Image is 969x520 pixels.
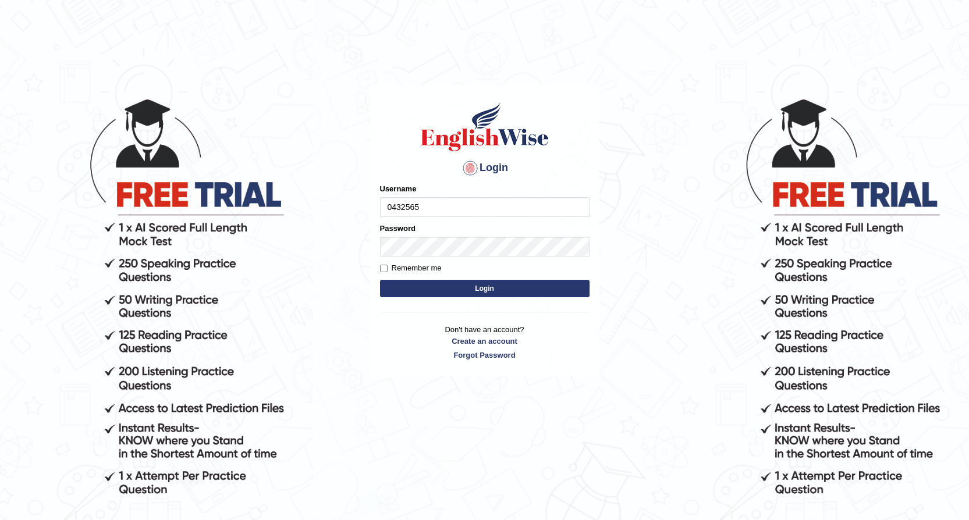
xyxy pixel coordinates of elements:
label: Remember me [380,262,442,274]
a: Create an account [380,336,590,347]
input: Remember me [380,265,388,272]
a: Forgot Password [380,350,590,361]
button: Login [380,280,590,297]
label: Password [380,223,416,234]
img: Logo of English Wise sign in for intelligent practice with AI [418,101,551,153]
p: Don't have an account? [380,324,590,360]
label: Username [380,183,417,194]
h4: Login [380,159,590,177]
